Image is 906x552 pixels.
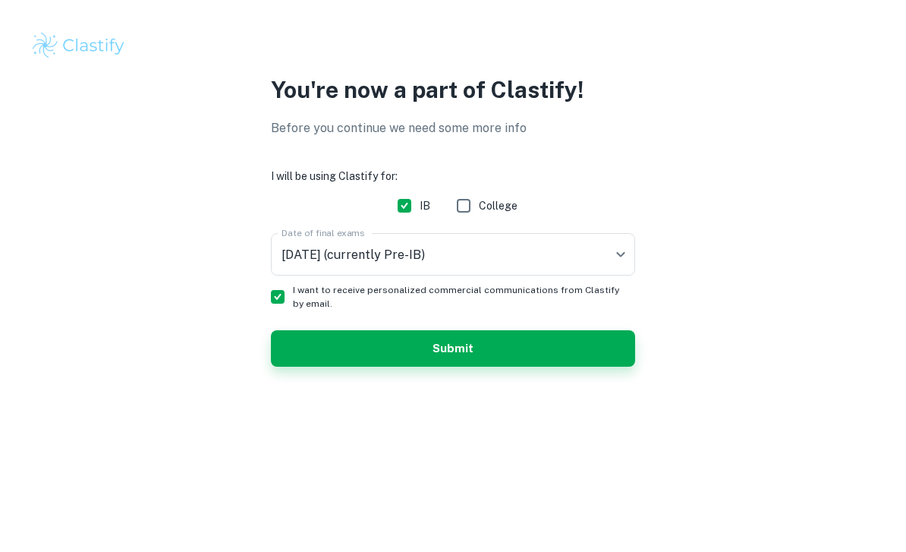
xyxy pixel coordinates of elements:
[30,30,876,61] a: Clastify logo
[271,119,635,137] p: Before you continue we need some more info
[271,330,635,367] button: Submit
[271,233,635,276] div: [DATE] (currently Pre-IB)
[282,226,364,239] label: Date of final exams
[30,30,127,61] img: Clastify logo
[479,197,517,214] span: College
[271,168,635,185] h6: I will be using Clastify for:
[271,73,635,107] p: You're now a part of Clastify!
[293,283,623,311] span: I want to receive personalized commercial communications from Clastify by email.
[420,197,430,214] span: IB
